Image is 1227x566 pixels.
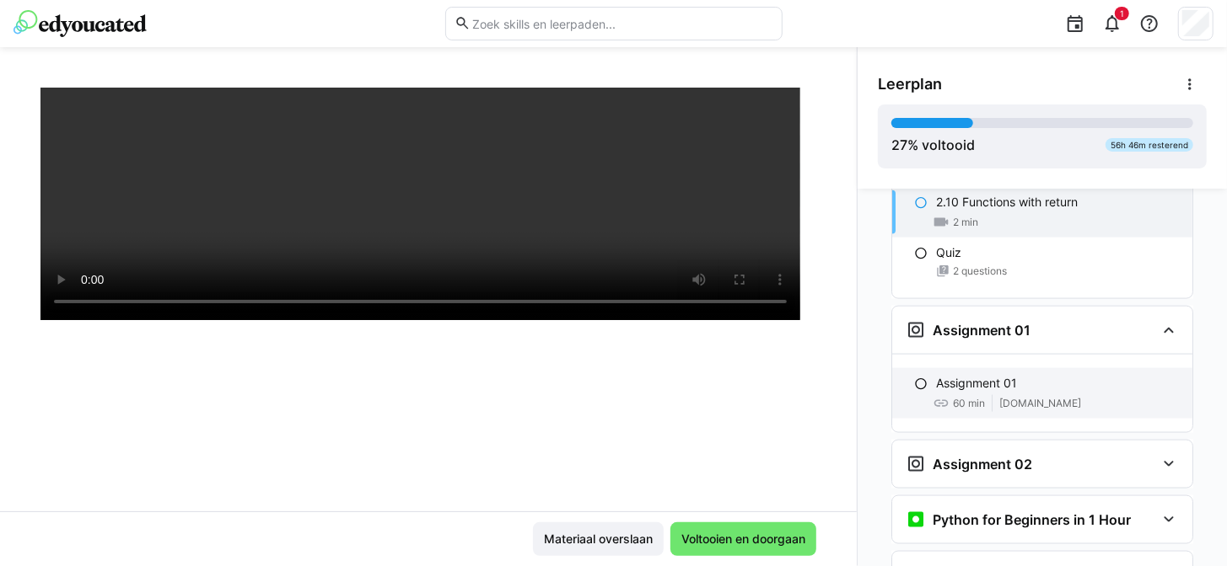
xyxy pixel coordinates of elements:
[679,531,808,547] span: Voltooien en doorgaan
[541,531,655,547] span: Materiaal overslaan
[670,522,816,556] button: Voltooien en doorgaan
[933,511,1131,528] h3: Python for Beginners in 1 Hour
[953,216,978,229] span: 2 min
[891,135,975,155] div: % voltooid
[953,264,1007,278] span: 2 questions
[953,397,985,410] span: 60 min
[936,375,1017,392] p: Assignment 01
[533,522,664,556] button: Materiaal overslaan
[933,456,1032,473] h3: Assignment 02
[933,322,1031,339] h3: Assignment 01
[999,397,1081,410] span: [DOMAIN_NAME]
[936,244,961,261] p: Quiz
[1120,8,1124,19] span: 1
[878,75,942,93] span: Leerplan
[1106,138,1193,152] div: 56h 46m resterend
[936,194,1078,211] p: 2.10 Functions with return
[891,136,907,153] span: 27
[471,16,772,31] input: Zoek skills en leerpaden...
